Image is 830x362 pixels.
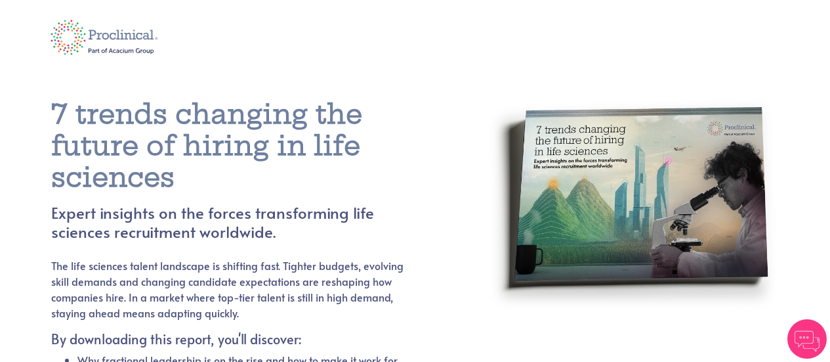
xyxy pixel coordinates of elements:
img: logo [41,11,168,64]
h1: 7 trends changing the future of hiring in life sciences [51,99,436,193]
h5: By downloading this report, you'll discover: [51,331,405,347]
h4: Expert insights on the forces transforming life sciences recruitment worldwide. [51,204,436,242]
img: Chatbot [787,319,827,359]
p: The life sciences talent landscape is shifting fast. Tighter budgets, evolving skill demands and ... [51,258,405,321]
